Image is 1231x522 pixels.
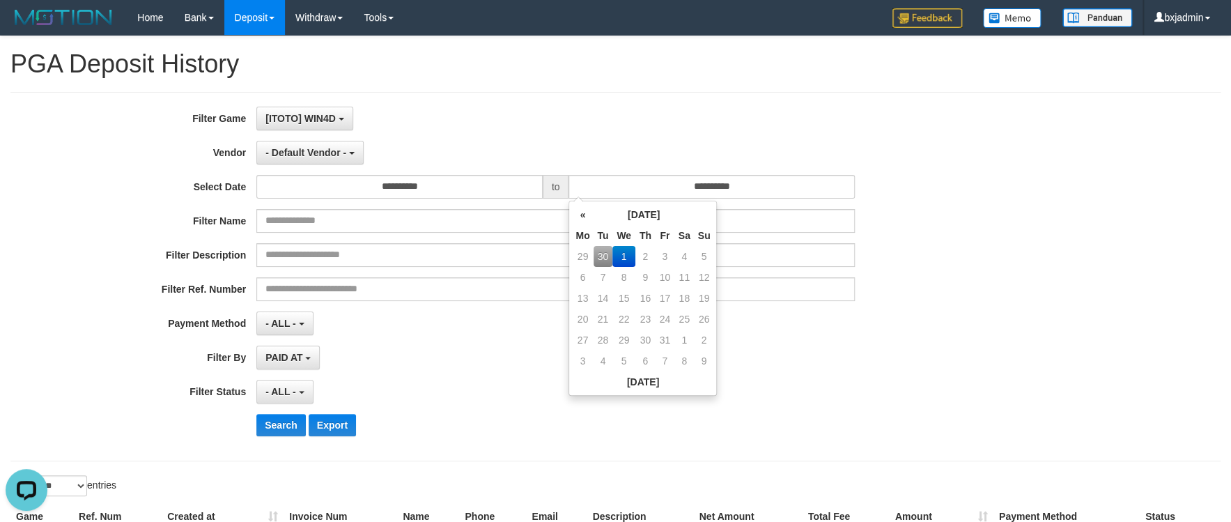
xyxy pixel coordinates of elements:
td: 3 [656,246,674,267]
button: - Default Vendor - [256,141,364,164]
td: 29 [612,330,635,351]
td: 20 [572,309,593,330]
button: [ITOTO] WIN4D [256,107,353,130]
td: 4 [594,351,613,371]
label: Show entries [10,475,116,496]
th: Fr [656,225,674,246]
img: MOTION_logo.png [10,7,116,28]
td: 6 [572,267,593,288]
td: 30 [635,330,656,351]
td: 1 [674,330,695,351]
td: 3 [572,351,593,371]
span: PAID AT [265,352,302,363]
th: Tu [594,225,613,246]
td: 24 [656,309,674,330]
td: 21 [594,309,613,330]
th: We [612,225,635,246]
td: 28 [594,330,613,351]
td: 8 [612,267,635,288]
td: 29 [572,246,593,267]
button: Export [309,414,356,436]
th: Sa [674,225,695,246]
td: 15 [612,288,635,309]
td: 23 [635,309,656,330]
th: Mo [572,225,593,246]
td: 27 [572,330,593,351]
td: 2 [635,246,656,267]
td: 14 [594,288,613,309]
td: 31 [656,330,674,351]
td: 11 [674,267,695,288]
td: 16 [635,288,656,309]
img: Feedback.jpg [892,8,962,28]
td: 6 [635,351,656,371]
th: Th [635,225,656,246]
td: 7 [656,351,674,371]
th: « [572,204,593,225]
td: 25 [674,309,695,330]
td: 9 [635,267,656,288]
td: 19 [695,288,714,309]
td: 7 [594,267,613,288]
img: Button%20Memo.svg [983,8,1042,28]
td: 13 [572,288,593,309]
td: 9 [695,351,714,371]
button: Search [256,414,306,436]
span: [ITOTO] WIN4D [265,113,336,124]
span: to [543,175,569,199]
th: Su [695,225,714,246]
th: [DATE] [572,371,713,392]
th: [DATE] [594,204,695,225]
button: - ALL - [256,312,313,335]
span: - ALL - [265,318,296,329]
td: 26 [695,309,714,330]
td: 5 [695,246,714,267]
td: 1 [612,246,635,267]
span: - Default Vendor - [265,147,346,158]
td: 22 [612,309,635,330]
select: Showentries [35,475,87,496]
button: PAID AT [256,346,320,369]
td: 10 [656,267,674,288]
td: 12 [695,267,714,288]
button: Open LiveChat chat widget [6,6,47,47]
td: 18 [674,288,695,309]
td: 4 [674,246,695,267]
td: 2 [695,330,714,351]
button: - ALL - [256,380,313,404]
img: panduan.png [1062,8,1132,27]
td: 5 [612,351,635,371]
td: 17 [656,288,674,309]
span: - ALL - [265,386,296,397]
td: 30 [594,246,613,267]
td: 8 [674,351,695,371]
h1: PGA Deposit History [10,50,1221,78]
